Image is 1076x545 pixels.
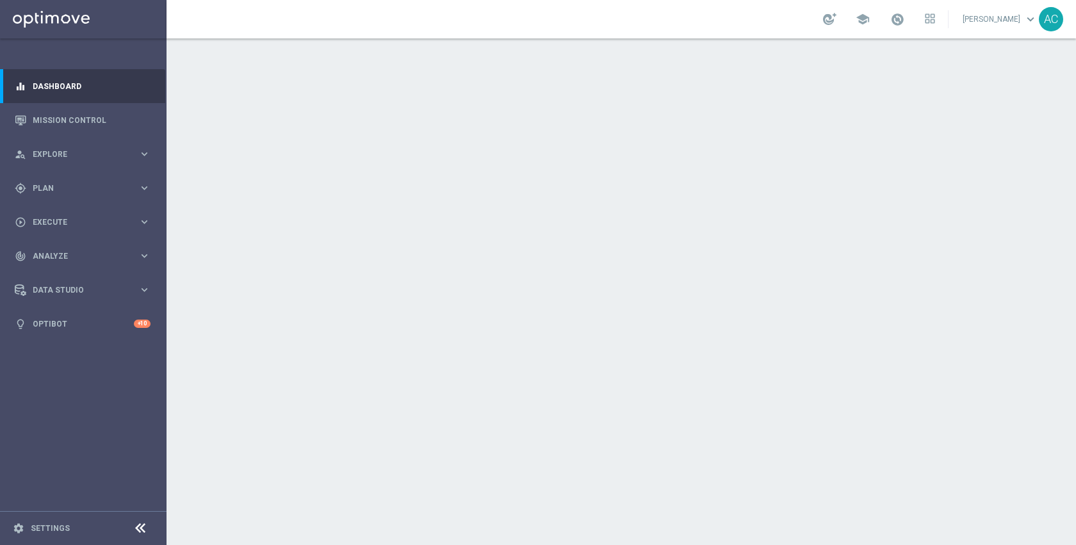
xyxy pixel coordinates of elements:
[15,307,151,341] div: Optibot
[15,149,26,160] i: person_search
[14,251,151,261] button: track_changes Analyze keyboard_arrow_right
[33,252,138,260] span: Analyze
[14,115,151,126] button: Mission Control
[15,250,26,262] i: track_changes
[33,150,138,158] span: Explore
[13,523,24,534] i: settings
[31,525,70,532] a: Settings
[14,149,151,159] button: person_search Explore keyboard_arrow_right
[33,184,138,192] span: Plan
[14,183,151,193] button: gps_fixed Plan keyboard_arrow_right
[15,250,138,262] div: Analyze
[15,216,138,228] div: Execute
[14,217,151,227] button: play_circle_outline Execute keyboard_arrow_right
[15,216,26,228] i: play_circle_outline
[15,284,138,296] div: Data Studio
[138,284,151,296] i: keyboard_arrow_right
[15,69,151,103] div: Dashboard
[33,307,134,341] a: Optibot
[33,286,138,294] span: Data Studio
[33,103,151,137] a: Mission Control
[14,81,151,92] button: equalizer Dashboard
[961,10,1039,29] a: [PERSON_NAME]keyboard_arrow_down
[138,216,151,228] i: keyboard_arrow_right
[15,149,138,160] div: Explore
[33,218,138,226] span: Execute
[15,318,26,330] i: lightbulb
[15,183,26,194] i: gps_fixed
[33,69,151,103] a: Dashboard
[14,285,151,295] button: Data Studio keyboard_arrow_right
[14,319,151,329] button: lightbulb Optibot +10
[15,81,26,92] i: equalizer
[1039,7,1063,31] div: AC
[1023,12,1038,26] span: keyboard_arrow_down
[15,183,138,194] div: Plan
[15,103,151,137] div: Mission Control
[138,182,151,194] i: keyboard_arrow_right
[134,320,151,328] div: +10
[856,12,870,26] span: school
[138,250,151,262] i: keyboard_arrow_right
[138,148,151,160] i: keyboard_arrow_right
